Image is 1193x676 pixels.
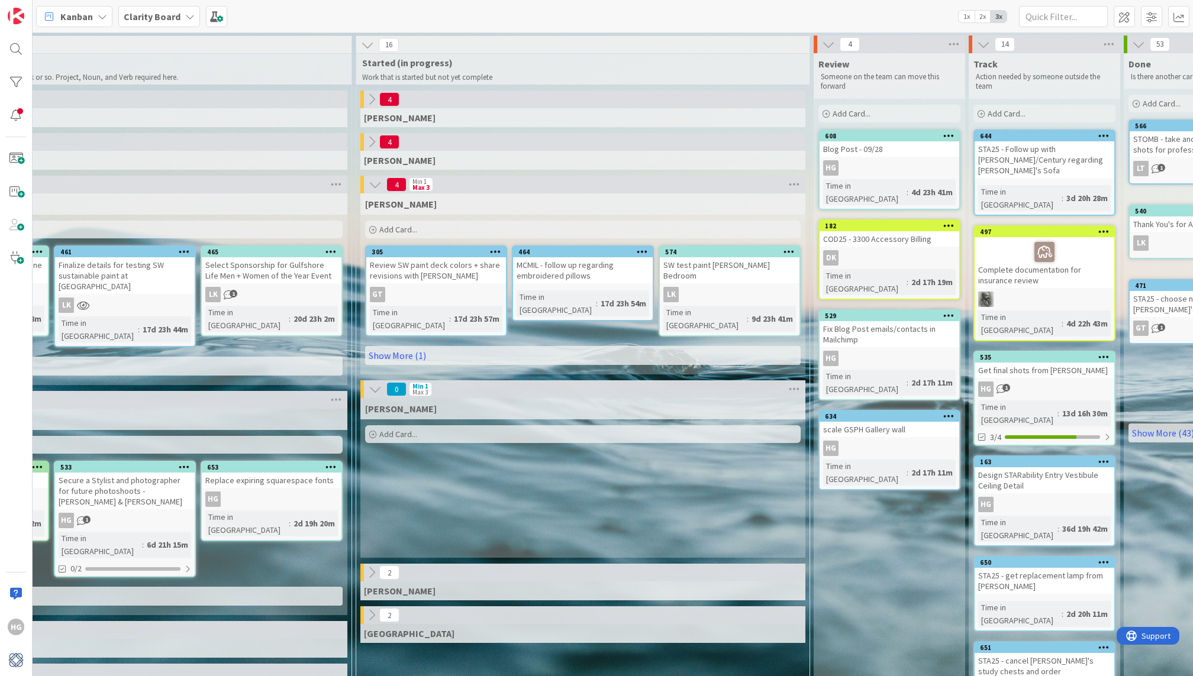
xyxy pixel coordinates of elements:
[820,441,959,456] div: HG
[978,185,1062,211] div: Time in [GEOGRAPHIC_DATA]
[975,352,1114,378] div: 535Get final shots from [PERSON_NAME]
[665,248,799,256] div: 574
[980,458,1114,466] div: 163
[823,351,839,366] div: HG
[820,411,959,422] div: 634
[1143,98,1181,109] span: Add Card...
[202,257,341,283] div: Select Sponsorship for Gulfshore Life Men + Women of the Year Event
[660,287,799,302] div: LK
[364,112,436,124] span: Gina
[144,538,191,551] div: 6d 21h 15m
[988,108,1026,119] span: Add Card...
[663,287,679,302] div: LK
[513,257,653,283] div: MCMIL - follow up regarding embroidered pillows
[975,457,1114,467] div: 163
[1062,192,1063,205] span: :
[1133,235,1149,251] div: LK
[820,411,959,437] div: 634scale GSPH Gallery wall
[980,228,1114,236] div: 497
[124,11,180,22] b: Clarity Board
[995,37,1015,51] span: 14
[660,247,799,257] div: 574
[907,276,908,289] span: :
[370,287,385,302] div: GT
[821,72,958,92] p: Someone on the team can move this forward
[55,462,195,473] div: 533
[379,135,399,149] span: 4
[202,462,341,473] div: 653
[1062,317,1063,330] span: :
[372,248,506,256] div: 305
[840,37,860,51] span: 4
[823,441,839,456] div: HG
[975,131,1114,141] div: 644
[365,346,801,365] a: Show More (1)
[820,141,959,157] div: Blog Post - 09/28
[825,412,959,421] div: 634
[975,11,991,22] span: 2x
[55,513,195,528] div: HG
[820,160,959,176] div: HG
[598,297,649,310] div: 17d 23h 54m
[364,154,436,166] span: Lisa T.
[823,460,907,486] div: Time in [GEOGRAPHIC_DATA]
[364,585,436,597] span: Philip
[660,257,799,283] div: SW test paint [PERSON_NAME] Bedroom
[207,248,341,256] div: 465
[978,601,1062,627] div: Time in [GEOGRAPHIC_DATA]
[1057,407,1059,420] span: :
[366,247,506,257] div: 305
[205,306,289,332] div: Time in [GEOGRAPHIC_DATA]
[978,292,994,307] img: PA
[362,73,795,82] p: Work that is started but not yet complete
[412,389,428,395] div: Max 3
[83,516,91,523] span: 1
[1150,37,1170,51] span: 53
[908,186,956,199] div: 4d 23h 41m
[823,269,907,295] div: Time in [GEOGRAPHIC_DATA]
[8,652,24,668] img: avatar
[202,247,341,283] div: 465Select Sponsorship for Gulfshore Life Men + Women of the Year Event
[975,467,1114,493] div: Design STARability Entry Vestibule Ceiling Detail
[202,473,341,488] div: Replace expiring squarespace fonts
[907,186,908,199] span: :
[908,466,956,479] div: 2d 17h 11m
[379,92,399,106] span: 4
[978,310,1062,337] div: Time in [GEOGRAPHIC_DATA]
[823,250,839,266] div: DK
[55,257,195,294] div: Finalize details for testing SW sustainable paint at [GEOGRAPHIC_DATA]
[663,306,747,332] div: Time in [GEOGRAPHIC_DATA]
[379,38,399,52] span: 16
[959,11,975,22] span: 1x
[833,108,870,119] span: Add Card...
[59,297,74,313] div: LK
[205,287,221,302] div: LK
[978,381,994,397] div: HG
[990,431,1001,444] span: 3/4
[513,247,653,283] div: 464MCMIL - follow up regarding embroidered pillows
[386,177,407,192] span: 4
[975,352,1114,363] div: 535
[975,557,1114,594] div: 650STA25 - get replacement lamp from [PERSON_NAME]
[1128,58,1151,70] span: Done
[978,400,1057,426] div: Time in [GEOGRAPHIC_DATA]
[366,247,506,283] div: 305Review SW paint deck colors + share revisions with [PERSON_NAME]
[980,643,1114,652] div: 651
[202,491,341,507] div: HG
[1057,522,1059,535] span: :
[1063,317,1111,330] div: 4d 22h 43m
[907,466,908,479] span: :
[1063,607,1111,620] div: 2d 20h 11m
[1002,384,1010,392] span: 1
[820,310,959,347] div: 529Fix Blog Post emails/contacts in Mailchimp
[660,247,799,283] div: 574SW test paint [PERSON_NAME] Bedroom
[980,353,1114,361] div: 535
[975,363,1114,378] div: Get final shots from [PERSON_NAME]
[820,250,959,266] div: DK
[451,312,502,325] div: 17d 23h 57m
[820,231,959,247] div: COD25 - 3300 Accessory Billing
[820,221,959,231] div: 182
[202,462,341,488] div: 653Replace expiring squarespace fonts
[291,312,338,325] div: 20d 23h 2m
[975,292,1114,307] div: PA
